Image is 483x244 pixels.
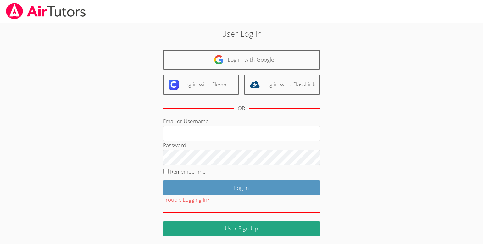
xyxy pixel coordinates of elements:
[169,80,179,90] img: clever-logo-6eab21bc6e7a338710f1a6ff85c0baf02591cd810cc4098c63d3a4b26e2feb20.svg
[214,55,224,65] img: google-logo-50288ca7cdecda66e5e0955fdab243c47b7ad437acaf1139b6f446037453330a.svg
[163,195,209,204] button: Trouble Logging In?
[163,141,186,149] label: Password
[250,80,260,90] img: classlink-logo-d6bb404cc1216ec64c9a2012d9dc4662098be43eaf13dc465df04b49fa7ab582.svg
[244,75,320,95] a: Log in with ClassLink
[238,104,245,113] div: OR
[5,3,86,19] img: airtutors_banner-c4298cdbf04f3fff15de1276eac7730deb9818008684d7c2e4769d2f7ddbe033.png
[163,221,320,236] a: User Sign Up
[163,118,208,125] label: Email or Username
[170,168,205,175] label: Remember me
[163,50,320,70] a: Log in with Google
[163,75,239,95] a: Log in with Clever
[111,28,372,40] h2: User Log in
[163,180,320,195] input: Log in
